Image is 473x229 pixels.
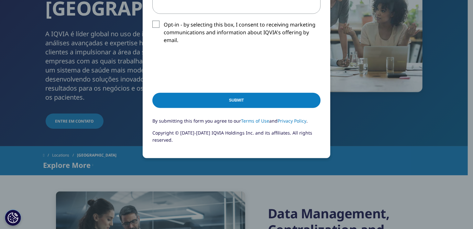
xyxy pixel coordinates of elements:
iframe: reCAPTCHA [152,54,251,80]
label: Opt-in - by selecting this box, I consent to receiving marketing communications and information a... [152,21,321,48]
input: Submit [152,93,321,108]
a: Terms of Use [241,118,269,124]
a: Privacy Policy [278,118,306,124]
p: Copyright © [DATE]-[DATE] IQVIA Holdings Inc. and its affiliates. All rights reserved. [152,129,321,148]
p: By submitting this form you agree to our and . [152,117,321,129]
button: Definições de cookies [5,210,21,226]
